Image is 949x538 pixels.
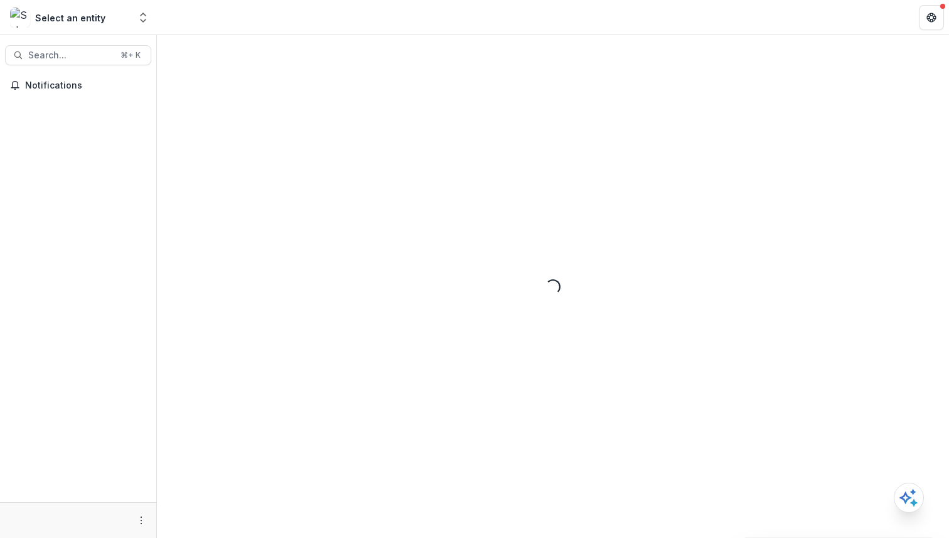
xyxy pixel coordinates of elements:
[134,513,149,528] button: More
[118,48,143,62] div: ⌘ + K
[919,5,944,30] button: Get Help
[28,50,113,61] span: Search...
[5,45,151,65] button: Search...
[5,75,151,95] button: Notifications
[35,11,105,24] div: Select an entity
[134,5,152,30] button: Open entity switcher
[10,8,30,28] img: Select an entity
[25,80,146,91] span: Notifications
[894,483,924,513] button: Open AI Assistant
